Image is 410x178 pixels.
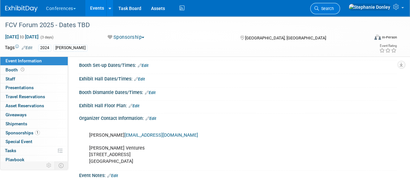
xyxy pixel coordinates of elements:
a: Presentations [0,83,68,92]
div: Organizer Contact Information: [79,113,397,122]
span: Playbook [6,157,24,162]
span: Sponsorships [6,130,40,135]
a: Event Information [0,57,68,65]
span: [GEOGRAPHIC_DATA], [GEOGRAPHIC_DATA] [245,36,326,40]
a: Edit [138,63,148,68]
a: [EMAIL_ADDRESS][DOMAIN_NAME] [124,132,198,138]
div: Exhibit Hall Floor Plan: [79,101,397,109]
a: Giveaways [0,110,68,119]
span: [DATE] [DATE] [5,34,39,40]
span: Giveaways [6,112,27,117]
div: Exhibit Hall Dates/Times: [79,74,397,82]
div: Booth Dismantle Dates/Times: [79,88,397,96]
div: [PERSON_NAME] [53,45,88,51]
span: Travel Reservations [6,94,45,99]
span: Staff [6,76,15,81]
div: [PERSON_NAME] [PERSON_NAME] Ventures [STREET_ADDRESS] [GEOGRAPHIC_DATA] [85,122,334,168]
a: Edit [134,77,145,81]
span: Shipments [6,121,27,126]
a: Edit [107,173,118,178]
img: ExhibitDay [5,5,38,12]
a: Special Event [0,137,68,146]
div: FCV Forum 2025 - Dates TBD [3,19,364,31]
div: Booth Set-up Dates/Times: [79,60,397,69]
span: Special Event [6,139,32,144]
span: to [19,34,25,39]
a: Playbook [0,155,68,164]
a: Asset Reservations [0,101,68,110]
a: Edit [22,46,32,50]
span: 1 [35,130,40,135]
img: Format-Inperson.png [374,35,381,40]
span: Booth not reserved yet [19,67,26,72]
a: Staff [0,75,68,83]
a: Tasks [0,146,68,155]
span: Search [319,6,334,11]
span: Asset Reservations [6,103,44,108]
td: Tags [5,44,32,52]
a: Search [310,3,340,14]
a: Edit [146,116,156,121]
span: Tasks [5,148,16,153]
span: Presentations [6,85,34,90]
a: Shipments [0,120,68,128]
a: Edit [129,104,139,108]
div: Event Format [340,34,397,43]
td: Toggle Event Tabs [55,161,68,170]
td: Personalize Event Tab Strip [43,161,55,170]
a: Sponsorships1 [0,129,68,137]
div: 2024 [38,45,51,51]
button: Sponsorship [105,34,147,41]
a: Booth [0,66,68,74]
div: Event Rating [379,44,397,47]
a: Travel Reservations [0,92,68,101]
span: Booth [6,67,26,72]
span: Event Information [6,58,42,63]
div: In-Person [382,35,397,40]
a: Edit [145,90,156,95]
img: Stephanie Donley [348,4,391,11]
span: (3 days) [40,35,53,39]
